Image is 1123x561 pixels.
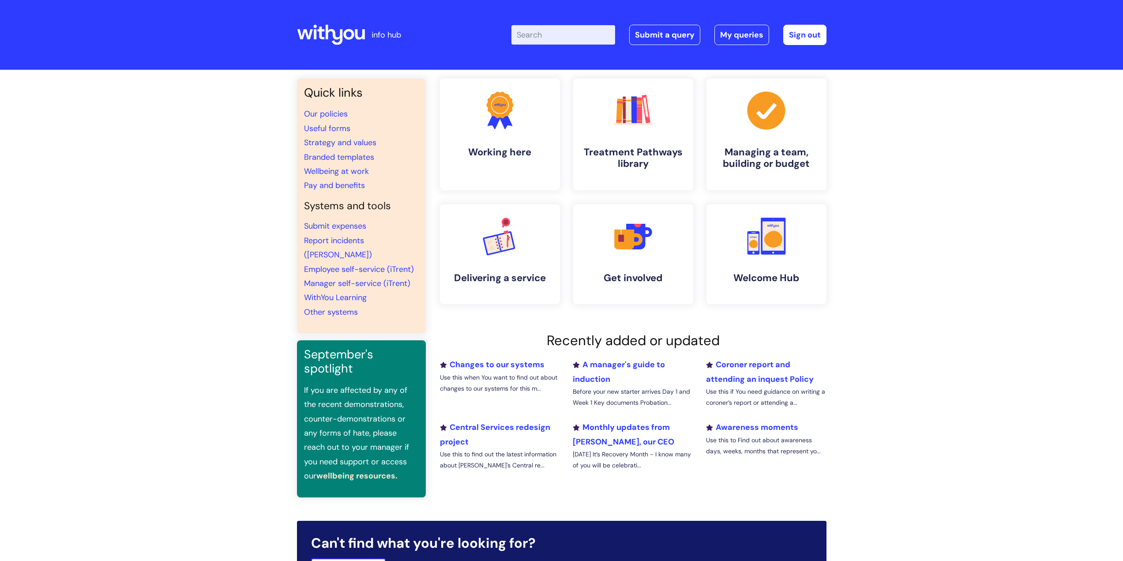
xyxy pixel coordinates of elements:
h3: Quick links [304,86,419,100]
h4: Systems and tools [304,200,419,212]
p: Use this when You want to find out about changes to our systems for this m... [440,372,560,394]
h4: Working here [447,147,553,158]
a: Employee self-service (iTrent) [304,264,414,275]
a: Strategy and values [304,137,376,148]
p: Before your new starter arrives Day 1 and Week 1 Key documents Probation... [573,386,693,408]
h4: Get involved [580,272,686,284]
h3: September's spotlight [304,347,419,376]
a: Report incidents ([PERSON_NAME]) [304,235,372,260]
a: A manager's guide to induction [573,359,665,384]
h4: Delivering a service [447,272,553,284]
p: Use this if You need guidance on writing a coroner’s report or attending a... [706,386,826,408]
a: Pay and benefits [304,180,365,191]
a: Welcome Hub [706,204,826,304]
a: Other systems [304,307,358,317]
p: If you are affected by any of the recent demonstrations, counter-demonstrations or any forms of h... [304,383,419,483]
a: Delivering a service [440,204,560,304]
a: Submit a query [629,25,700,45]
a: Working here [440,79,560,190]
h4: Managing a team, building or budget [714,147,819,170]
a: Sign out [783,25,826,45]
a: Get involved [573,204,693,304]
a: Changes to our systems [440,359,545,370]
a: wellbeing resources. [316,471,398,481]
p: Use this to Find out about awareness days, weeks, months that represent yo... [706,435,826,457]
p: info hub [372,28,401,42]
a: Submit expenses [304,221,366,231]
a: WithYou Learning [304,292,367,303]
h4: Welcome Hub [714,272,819,284]
a: Our policies [304,109,348,119]
a: Treatment Pathways library [573,79,693,190]
h2: Recently added or updated [440,332,826,349]
input: Search [511,25,615,45]
a: Awareness moments [706,422,798,433]
a: Managing a team, building or budget [706,79,826,190]
div: | - [511,25,826,45]
h4: Treatment Pathways library [580,147,686,170]
a: Coroner report and attending an inquest Policy [706,359,814,384]
p: [DATE] It’s Recovery Month - I know many of you will be celebrati... [573,449,693,471]
a: Monthly updates from [PERSON_NAME], our CEO [573,422,674,447]
a: Branded templates [304,152,374,162]
a: Useful forms [304,123,350,134]
a: Wellbeing at work [304,166,369,177]
p: Use this to find out the latest information about [PERSON_NAME]'s Central re... [440,449,560,471]
a: My queries [714,25,769,45]
h2: Can't find what you're looking for? [311,535,812,551]
a: Manager self-service (iTrent) [304,278,410,289]
a: Central Services redesign project [440,422,550,447]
